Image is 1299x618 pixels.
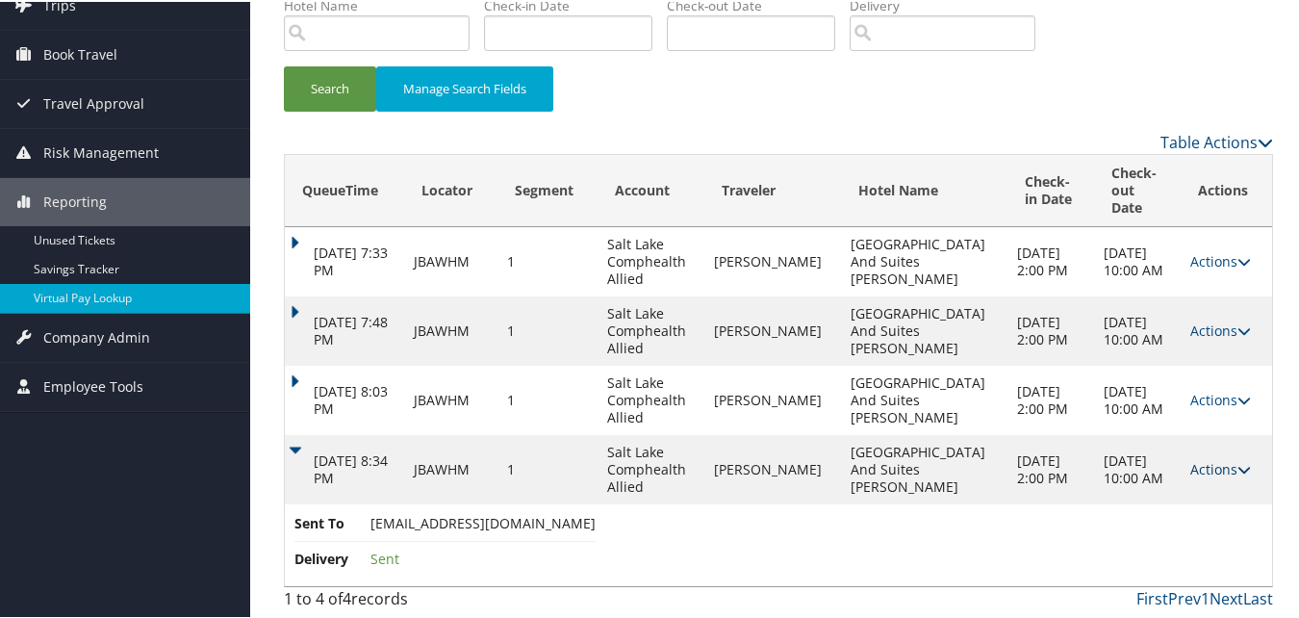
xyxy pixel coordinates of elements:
td: Salt Lake Comphealth Allied [598,433,703,502]
button: Search [284,64,376,110]
span: 4 [343,586,351,607]
td: 1 [497,364,599,433]
td: JBAWHM [404,364,497,433]
td: [PERSON_NAME] [704,364,842,433]
a: Table Actions [1160,130,1273,151]
td: [GEOGRAPHIC_DATA] And Suites [PERSON_NAME] [841,295,1007,364]
td: [DATE] 7:48 PM [285,295,404,364]
th: Locator: activate to sort column ascending [404,153,497,225]
td: [DATE] 10:00 AM [1094,364,1181,433]
td: [DATE] 8:03 PM [285,364,404,433]
td: [DATE] 10:00 AM [1094,433,1181,502]
span: Delivery [294,547,367,568]
a: Actions [1190,458,1251,476]
td: Salt Lake Comphealth Allied [598,364,703,433]
a: Last [1243,586,1273,607]
td: [GEOGRAPHIC_DATA] And Suites [PERSON_NAME] [841,225,1007,295]
button: Manage Search Fields [376,64,553,110]
td: [PERSON_NAME] [704,225,842,295]
td: [DATE] 2:00 PM [1007,433,1094,502]
a: Actions [1190,250,1251,269]
a: Next [1210,586,1243,607]
td: [DATE] 7:33 PM [285,225,404,295]
a: Actions [1190,320,1251,338]
td: [GEOGRAPHIC_DATA] And Suites [PERSON_NAME] [841,364,1007,433]
td: [DATE] 10:00 AM [1094,295,1181,364]
td: JBAWHM [404,295,497,364]
th: Hotel Name: activate to sort column ascending [841,153,1007,225]
td: Salt Lake Comphealth Allied [598,225,703,295]
td: [DATE] 8:34 PM [285,433,404,502]
a: Prev [1168,586,1201,607]
td: [GEOGRAPHIC_DATA] And Suites [PERSON_NAME] [841,433,1007,502]
td: [PERSON_NAME] [704,295,842,364]
td: JBAWHM [404,225,497,295]
td: [DATE] 10:00 AM [1094,225,1181,295]
td: [DATE] 2:00 PM [1007,225,1094,295]
span: Sent To [294,511,367,532]
span: Travel Approval [43,78,144,126]
td: [DATE] 2:00 PM [1007,295,1094,364]
a: First [1136,586,1168,607]
th: Segment: activate to sort column ascending [497,153,599,225]
td: Salt Lake Comphealth Allied [598,295,703,364]
td: [DATE] 2:00 PM [1007,364,1094,433]
td: 1 [497,295,599,364]
span: Risk Management [43,127,159,175]
td: [PERSON_NAME] [704,433,842,502]
a: 1 [1201,586,1210,607]
span: Employee Tools [43,361,143,409]
td: 1 [497,433,599,502]
span: Reporting [43,176,107,224]
td: 1 [497,225,599,295]
span: Company Admin [43,312,150,360]
span: [EMAIL_ADDRESS][DOMAIN_NAME] [370,512,596,530]
th: Actions [1181,153,1272,225]
a: Actions [1190,389,1251,407]
th: Check-out Date: activate to sort column ascending [1094,153,1181,225]
span: Book Travel [43,29,117,77]
th: Account: activate to sort column ascending [598,153,703,225]
th: QueueTime: activate to sort column descending [285,153,404,225]
th: Check-in Date: activate to sort column ascending [1007,153,1094,225]
div: 1 to 4 of records [284,585,510,618]
span: Sent [370,548,399,566]
th: Traveler: activate to sort column ascending [704,153,842,225]
td: JBAWHM [404,433,497,502]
